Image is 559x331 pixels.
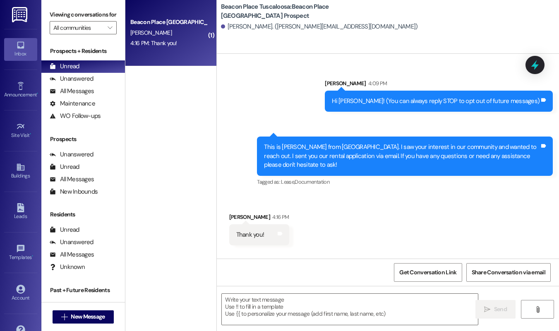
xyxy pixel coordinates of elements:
span: Lease , [281,178,295,185]
div: WO Follow-ups [50,112,101,120]
div: Thank you! [236,230,264,239]
div: All Messages [50,250,94,259]
span: New Message [71,312,105,321]
i:  [108,24,112,31]
i:  [535,306,541,313]
div: 4:09 PM [366,79,387,88]
div: New Inbounds [50,187,98,196]
div: Unanswered [50,238,94,247]
div: Hi [PERSON_NAME]! (You can always reply STOP to opt out of future messages) [332,97,540,106]
div: Unread [50,225,79,234]
div: [PERSON_NAME] [325,79,553,91]
div: Prospects [41,135,125,144]
div: [PERSON_NAME]. ([PERSON_NAME][EMAIL_ADDRESS][DOMAIN_NAME]) [221,22,418,31]
div: All Messages [50,175,94,184]
span: • [32,253,33,259]
span: Share Conversation via email [472,268,545,277]
div: [PERSON_NAME] [229,213,289,224]
span: Send [494,305,507,314]
span: Get Conversation Link [399,268,456,277]
i:  [484,306,490,313]
img: ResiDesk Logo [12,7,29,22]
div: 4:16 PM [270,213,289,221]
div: Beacon Place [GEOGRAPHIC_DATA] Prospect [130,18,207,26]
div: Unanswered [50,74,94,83]
a: Account [4,282,37,305]
div: Unknown [50,263,85,271]
div: This is [PERSON_NAME] from [GEOGRAPHIC_DATA]. I saw your interest in our community and wanted to ... [264,143,540,169]
div: Prospects + Residents [41,47,125,55]
div: Unread [50,62,79,71]
span: [PERSON_NAME] [130,29,172,36]
div: Residents [41,210,125,219]
a: Site Visit • [4,120,37,142]
div: 4:16 PM: Thank you! [130,39,177,47]
input: All communities [53,21,103,34]
div: Past + Future Residents [41,286,125,295]
button: Send [475,300,516,319]
div: Maintenance [50,99,95,108]
a: Templates • [4,242,37,264]
a: Buildings [4,160,37,182]
div: Past Residents [50,301,100,309]
a: Leads [4,201,37,223]
i:  [61,314,67,320]
a: Inbox [4,38,37,60]
span: • [30,131,31,137]
button: New Message [53,310,114,324]
button: Share Conversation via email [466,263,551,282]
div: Unread [50,163,79,171]
b: Beacon Place Tuscaloosa: Beacon Place [GEOGRAPHIC_DATA] Prospect [221,2,386,20]
button: Get Conversation Link [394,263,462,282]
div: Tagged as: [257,176,553,188]
span: • [37,91,38,96]
div: Unanswered [50,150,94,159]
span: Documentation [295,178,329,185]
div: All Messages [50,87,94,96]
label: Viewing conversations for [50,8,117,21]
